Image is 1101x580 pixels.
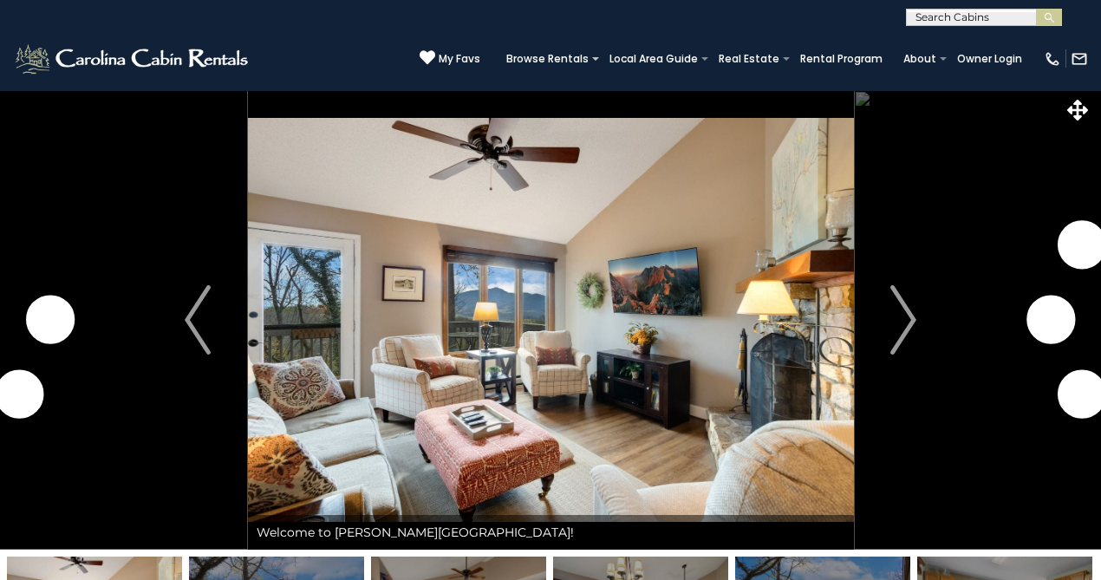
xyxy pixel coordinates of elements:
[710,47,788,71] a: Real Estate
[853,90,954,550] button: Next
[792,47,891,71] a: Rental Program
[1071,50,1088,68] img: mail-regular-white.png
[439,51,480,67] span: My Favs
[890,285,916,355] img: arrow
[498,47,597,71] a: Browse Rentals
[147,90,248,550] button: Previous
[601,47,707,71] a: Local Area Guide
[13,42,253,76] img: White-1-2.png
[1044,50,1061,68] img: phone-regular-white.png
[185,285,211,355] img: arrow
[895,47,945,71] a: About
[948,47,1031,71] a: Owner Login
[420,49,480,68] a: My Favs
[248,515,854,550] div: Welcome to [PERSON_NAME][GEOGRAPHIC_DATA]!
